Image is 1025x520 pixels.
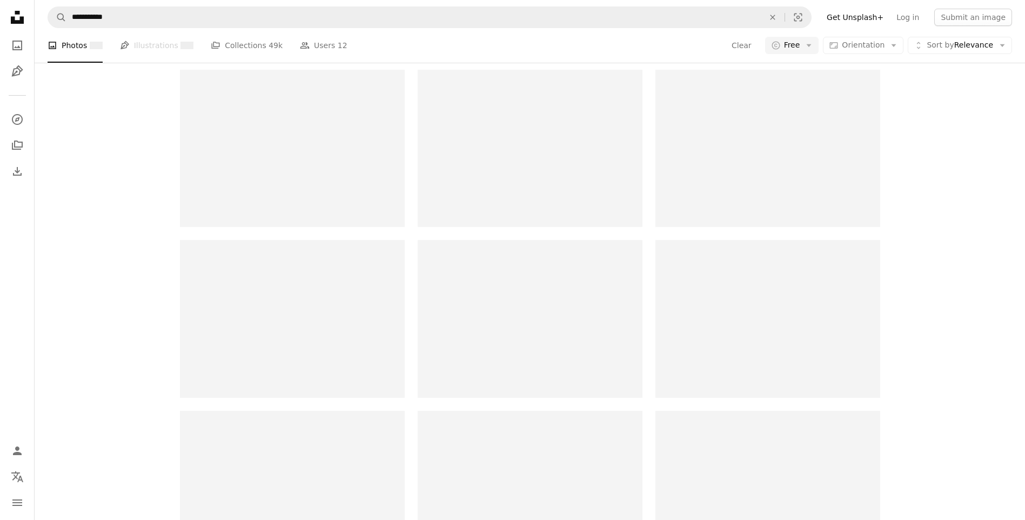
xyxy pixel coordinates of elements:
[211,28,283,63] a: Collections 49k
[6,109,28,130] a: Explore
[6,440,28,462] a: Log in / Sign up
[784,40,800,51] span: Free
[6,61,28,82] a: Illustrations
[120,28,193,63] a: Illustrations
[823,37,903,54] button: Orientation
[6,492,28,514] button: Menu
[890,9,926,26] a: Log in
[908,37,1012,54] button: Sort byRelevance
[6,135,28,156] a: Collections
[761,7,785,28] button: Clear
[842,41,885,49] span: Orientation
[785,7,811,28] button: Visual search
[48,7,66,28] button: Search Unsplash
[6,466,28,488] button: Language
[927,41,954,49] span: Sort by
[338,39,347,51] span: 12
[48,6,812,28] form: Find visuals sitewide
[6,6,28,30] a: Home — Unsplash
[934,9,1012,26] button: Submit an image
[6,161,28,182] a: Download History
[731,37,752,54] button: Clear
[300,28,347,63] a: Users 12
[6,35,28,56] a: Photos
[820,9,890,26] a: Get Unsplash+
[927,40,993,51] span: Relevance
[765,37,819,54] button: Free
[269,39,283,51] span: 49k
